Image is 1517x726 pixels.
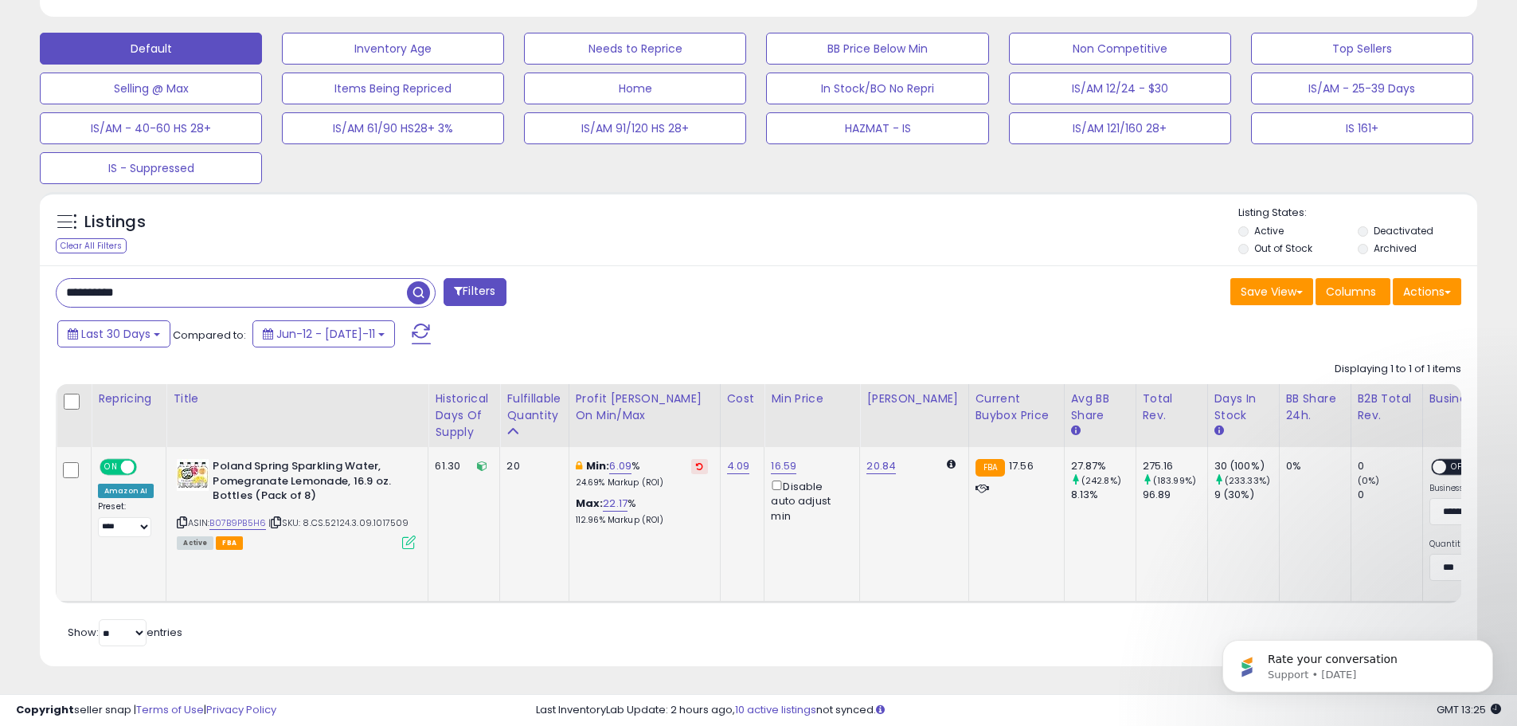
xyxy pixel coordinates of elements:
[16,703,276,718] div: seller snap | |
[252,320,395,347] button: Jun-12 - [DATE]-11
[1254,241,1312,255] label: Out of Stock
[1446,461,1472,474] span: OFF
[975,390,1058,424] div: Current Buybox Price
[1214,459,1279,473] div: 30 (100%)
[435,459,487,473] div: 61.30
[56,238,127,253] div: Clear All Filters
[84,211,146,233] h5: Listings
[1009,73,1231,104] button: IS/AM 12/24 - $30
[766,112,988,144] button: HAZMAT - IS
[173,390,421,407] div: Title
[68,625,182,640] span: Show: entries
[771,477,847,524] div: Disable auto adjust min
[1071,390,1129,424] div: Avg BB Share
[569,384,720,447] th: The percentage added to the cost of goods (COGS) that forms the calculator for Min & Max prices.
[282,73,504,104] button: Items Being Repriced
[506,390,561,424] div: Fulfillable Quantity
[1316,278,1390,305] button: Columns
[136,702,204,717] a: Terms of Use
[866,458,896,474] a: 20.84
[135,461,160,474] span: OFF
[771,458,796,474] a: 16.59
[576,477,708,489] p: 24.69% Markup (ROI)
[1081,474,1121,487] small: (242.8%)
[40,73,262,104] button: Selling @ Max
[1198,606,1517,718] iframe: Intercom notifications message
[866,390,961,407] div: [PERSON_NAME]
[40,112,262,144] button: IS/AM - 40-60 HS 28+
[213,459,406,508] b: Poland Spring Sparkling Water, Pomegranate Lemonade, 16.9 oz. Bottles (Pack of 8)
[1009,112,1231,144] button: IS/AM 121/160 28+
[1358,459,1422,473] div: 0
[771,390,853,407] div: Min Price
[727,458,750,474] a: 4.09
[576,496,604,511] b: Max:
[536,703,1501,718] div: Last InventoryLab Update: 2 hours ago, not synced.
[1071,424,1081,438] small: Avg BB Share.
[1374,241,1417,255] label: Archived
[98,484,154,498] div: Amazon AI
[1358,474,1380,487] small: (0%)
[40,33,262,65] button: Default
[576,390,714,424] div: Profit [PERSON_NAME] on Min/Max
[1251,73,1473,104] button: IS/AM - 25-39 Days
[1254,224,1284,237] label: Active
[216,536,243,550] span: FBA
[735,702,816,717] a: 10 active listings
[766,33,988,65] button: BB Price Below Min
[576,496,708,526] div: %
[16,702,74,717] strong: Copyright
[206,702,276,717] a: Privacy Policy
[1143,459,1207,473] div: 275.16
[1214,390,1273,424] div: Days In Stock
[276,326,375,342] span: Jun-12 - [DATE]-11
[727,390,758,407] div: Cost
[282,33,504,65] button: Inventory Age
[1009,458,1034,473] span: 17.56
[177,459,416,547] div: ASIN:
[268,516,409,529] span: | SKU: 8.CS.52124.3.09.1017509
[586,458,610,473] b: Min:
[101,461,121,474] span: ON
[603,496,628,512] a: 22.17
[506,459,556,473] div: 20
[1393,278,1461,305] button: Actions
[524,73,746,104] button: Home
[1374,224,1433,237] label: Deactivated
[1358,488,1422,502] div: 0
[1230,278,1313,305] button: Save View
[1358,390,1416,424] div: B2B Total Rev.
[1214,488,1279,502] div: 9 (30%)
[1225,474,1270,487] small: (233.33%)
[173,328,246,343] span: Compared to:
[444,278,506,306] button: Filters
[1238,206,1477,221] p: Listing States:
[40,152,262,184] button: IS - Suppressed
[1286,390,1344,424] div: BB Share 24h.
[57,320,170,347] button: Last 30 Days
[209,516,266,530] a: B07B9PB5H6
[98,390,159,407] div: Repricing
[1153,474,1196,487] small: (183.99%)
[435,390,493,441] div: Historical Days Of Supply
[524,33,746,65] button: Needs to Reprice
[1326,284,1376,300] span: Columns
[1143,488,1207,502] div: 96.89
[766,73,988,104] button: In Stock/BO No Repri
[1214,424,1224,438] small: Days In Stock.
[975,459,1005,477] small: FBA
[1251,112,1473,144] button: IS 161+
[1143,390,1201,424] div: Total Rev.
[81,326,151,342] span: Last 30 Days
[576,459,708,489] div: %
[1071,488,1136,502] div: 8.13%
[282,112,504,144] button: IS/AM 61/90 HS28+ 3%
[1251,33,1473,65] button: Top Sellers
[609,458,631,474] a: 6.09
[177,459,209,491] img: 51Rs3nJzJEL._SL40_.jpg
[177,536,213,550] span: All listings currently available for purchase on Amazon
[98,501,154,537] div: Preset:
